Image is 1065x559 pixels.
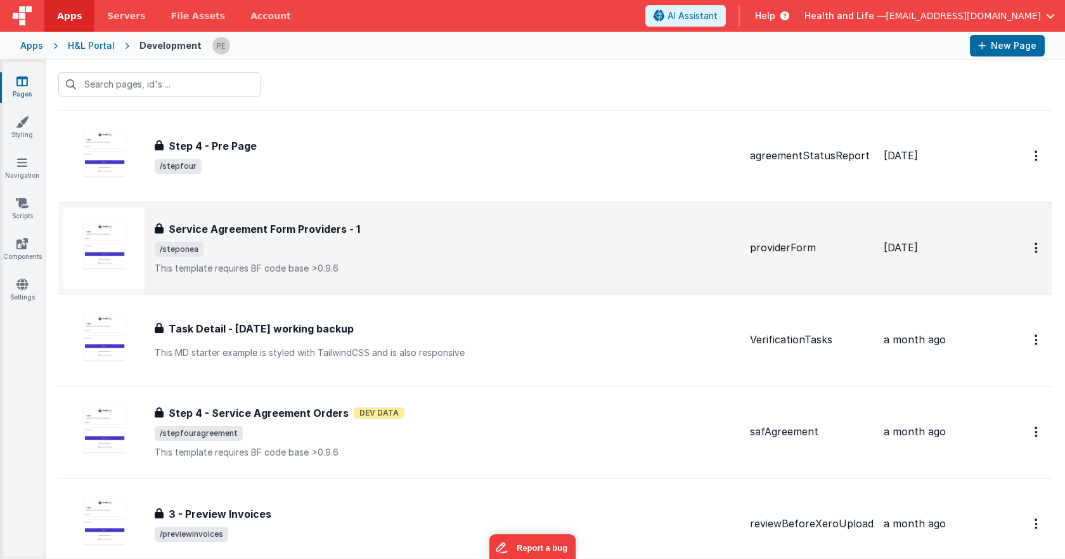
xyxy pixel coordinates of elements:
[169,221,360,237] h3: Service Agreement Form Providers - 1
[155,159,202,174] span: /stepfour
[970,35,1045,56] button: New Page
[169,405,349,421] h3: Step 4 - Service Agreement Orders
[354,407,404,419] span: Dev Data
[750,516,874,531] div: reviewBeforeXeroUpload
[155,426,243,441] span: /stepfouragreement
[1027,235,1047,261] button: Options
[68,39,115,52] div: H&L Portal
[169,506,271,522] h3: 3 - Preview Invoices
[884,241,918,254] span: [DATE]
[212,37,230,55] img: 9824c9b2ced8ee662419f2f3ea18dbb0
[171,10,226,22] span: File Assets
[750,148,874,163] div: agreementStatusReport
[750,240,874,255] div: providerForm
[169,138,257,154] h3: Step 4 - Pre Page
[20,39,43,52] div: Apps
[57,10,82,22] span: Apps
[1027,327,1047,353] button: Options
[884,149,918,162] span: [DATE]
[58,72,261,96] input: Search pages, id's ...
[886,10,1041,22] span: [EMAIL_ADDRESS][DOMAIN_NAME]
[1027,143,1047,169] button: Options
[155,262,740,275] p: This template requires BF code base >0.9.6
[884,333,946,346] span: a month ago
[804,10,886,22] span: Health and Life —
[750,424,874,439] div: safAgreement
[804,10,1055,22] button: Health and Life — [EMAIL_ADDRESS][DOMAIN_NAME]
[155,242,203,257] span: /steponea
[169,321,354,336] h3: Task Detail - [DATE] working backup
[1027,511,1047,537] button: Options
[668,10,718,22] span: AI Assistant
[750,332,874,347] div: VerificationTasks
[107,10,145,22] span: Servers
[155,527,228,542] span: /previewinvoices
[139,39,202,52] div: Development
[155,346,740,359] p: This MD starter example is styled with TailwindCSS and is also responsive
[645,5,726,27] button: AI Assistant
[884,425,946,438] span: a month ago
[155,446,740,459] p: This template requires BF code base >0.9.6
[884,517,946,530] span: a month ago
[1027,419,1047,445] button: Options
[755,10,775,22] span: Help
